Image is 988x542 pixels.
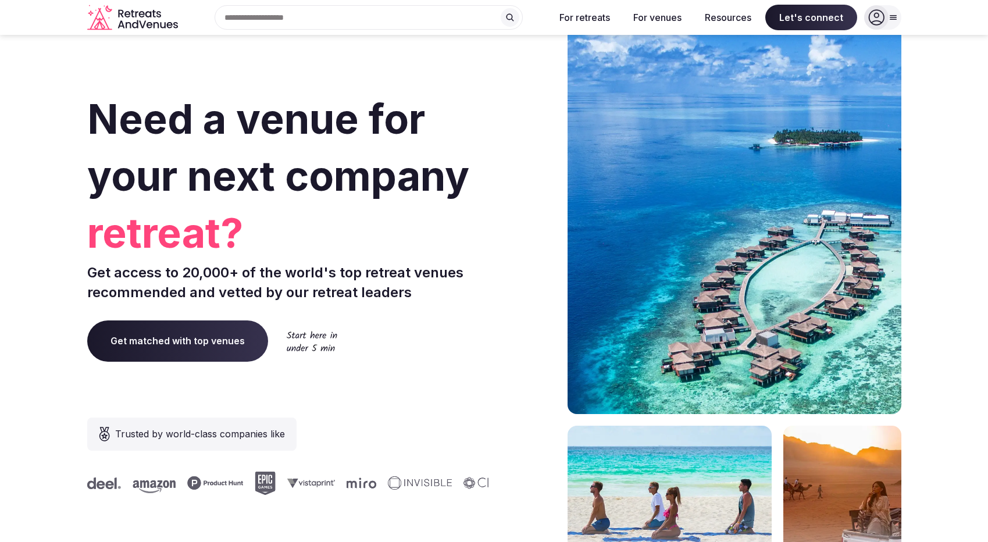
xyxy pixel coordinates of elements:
p: Get access to 20,000+ of the world's top retreat venues recommended and vetted by our retreat lea... [87,263,490,302]
svg: Invisible company logo [387,476,451,490]
svg: Deel company logo [87,477,120,489]
span: Need a venue for your next company [87,94,469,201]
a: Visit the homepage [87,5,180,31]
img: Start here in under 5 min [287,331,337,351]
svg: Epic Games company logo [254,472,275,495]
button: Resources [695,5,761,30]
svg: Retreats and Venues company logo [87,5,180,31]
button: For venues [624,5,691,30]
span: Trusted by world-class companies like [115,427,285,441]
a: Get matched with top venues [87,320,268,361]
span: Let's connect [765,5,857,30]
svg: Miro company logo [346,477,376,488]
button: For retreats [550,5,619,30]
span: retreat? [87,205,490,262]
svg: Vistaprint company logo [287,478,334,488]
